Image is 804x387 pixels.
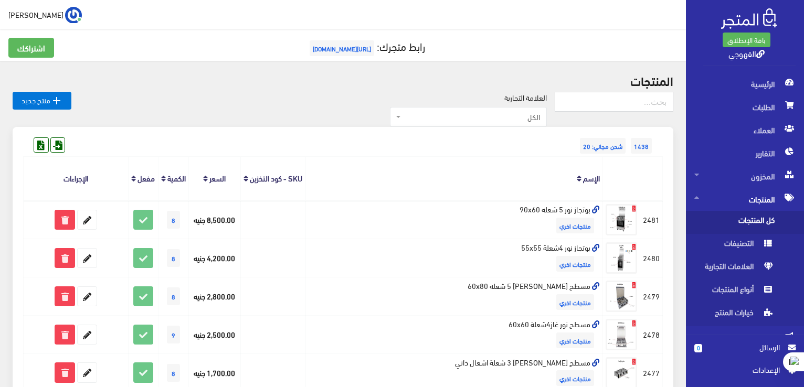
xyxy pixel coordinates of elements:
th: الإجراءات [24,157,129,200]
a: السعر [209,170,226,185]
a: العملاء [686,119,804,142]
span: الرئيسية [694,72,796,95]
a: الرئيسية [686,72,804,95]
a: العلامات التجارية [686,257,804,280]
span: الطلبات [694,95,796,119]
img: msth-nor-ghaz-5-shaalh-60x80.jpg [606,281,637,312]
span: 0 [694,344,702,352]
i:  [50,94,63,107]
span: التصنيفات [694,234,774,257]
a: خيارات المنتج [686,303,804,326]
td: 2,800.00 جنيه [189,277,241,315]
span: العلامات التجارية [694,257,774,280]
td: 2478 [640,315,663,353]
a: كل المنتجات [686,211,804,234]
span: منتجات اخري [556,256,594,272]
span: 9 [167,326,180,343]
span: الرسائل [711,341,780,353]
span: منتجات اخري [556,218,594,233]
span: منتجات اخري [556,294,594,310]
span: الكل [390,107,547,127]
a: رابط متجرك:[URL][DOMAIN_NAME] [307,36,425,56]
img: msth-nor-ghaz-60x60.jpg [606,319,637,350]
span: شحن مجاني: 20 [580,138,626,154]
img: botgaz-nor-4shaal-55x55.jpg [606,242,637,274]
a: الإسم [583,170,600,185]
td: مسطح [PERSON_NAME] 5 شعله 60x80 [305,277,603,315]
span: 1438 [631,138,652,154]
a: اﻹعدادات [694,364,796,381]
a: التصنيفات [686,234,804,257]
a: 0 الرسائل [694,341,796,364]
a: باقة الإنطلاق [723,33,770,47]
td: بوتجاز نور 5 شعله 90x60 [305,200,603,239]
a: اشتراكك [8,38,54,58]
img: botgaz-nor-5-shaalh-90x60.jpg [606,204,637,235]
td: 2480 [640,239,663,277]
span: خيارات المنتج [694,303,774,326]
a: منتج جديد [13,92,71,110]
a: المنتجات [686,188,804,211]
span: التسويق [694,326,796,349]
img: . [721,8,777,29]
span: 8 [167,287,180,305]
td: 2481 [640,200,663,239]
span: منتجات اخري [556,332,594,348]
a: المخزون [686,165,804,188]
span: 8 [167,364,180,382]
td: 4,200.00 جنيه [189,239,241,277]
span: المخزون [694,165,796,188]
span: منتجات اخري [556,370,594,386]
td: 2479 [640,277,663,315]
span: كل المنتجات [694,211,774,234]
h2: المنتجات [13,73,673,87]
td: بوتجاز نور 4شعلة 55x55 [305,239,603,277]
label: العلامة التجارية [504,92,547,103]
span: [PERSON_NAME] [8,8,64,21]
span: [URL][DOMAIN_NAME] [310,40,374,56]
span: المنتجات [694,188,796,211]
a: SKU - كود التخزين [250,170,302,185]
a: الطلبات [686,95,804,119]
a: مفعل [137,170,155,185]
a: ... [PERSON_NAME] [8,6,82,23]
a: أنواع المنتجات [686,280,804,303]
span: التقارير [694,142,796,165]
span: 8 [167,249,180,267]
input: بحث... [555,92,673,112]
td: 2,500.00 جنيه [189,315,241,353]
td: 8,500.00 جنيه [189,200,241,239]
img: ... [65,7,82,24]
span: اﻹعدادات [703,364,779,375]
span: الكل [403,112,540,122]
td: مسطح نور غاز4شعلة 60x60 [305,315,603,353]
span: 8 [167,211,180,229]
span: العملاء [694,119,796,142]
span: أنواع المنتجات [694,280,774,303]
a: القهوجي [728,46,765,61]
a: التقارير [686,142,804,165]
a: الكمية [167,170,186,185]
